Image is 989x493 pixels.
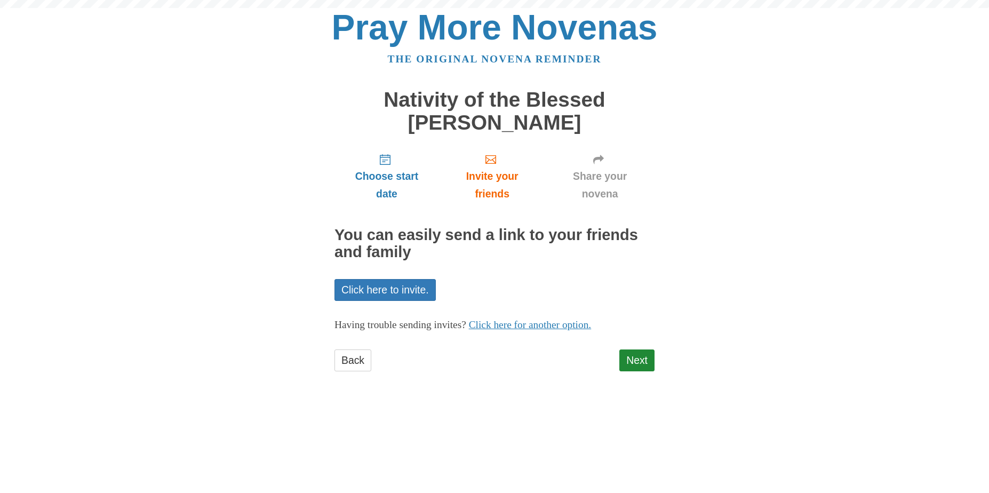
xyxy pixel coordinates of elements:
[556,168,644,203] span: Share your novena
[345,168,428,203] span: Choose start date
[332,7,658,47] a: Pray More Novenas
[619,349,655,371] a: Next
[439,145,545,208] a: Invite your friends
[334,227,655,261] h2: You can easily send a link to your friends and family
[334,145,439,208] a: Choose start date
[334,279,436,301] a: Click here to invite.
[334,349,371,371] a: Back
[334,89,655,134] h1: Nativity of the Blessed [PERSON_NAME]
[545,145,655,208] a: Share your novena
[469,319,592,330] a: Click here for another option.
[450,168,535,203] span: Invite your friends
[334,319,466,330] span: Having trouble sending invites?
[388,53,602,65] a: The original novena reminder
